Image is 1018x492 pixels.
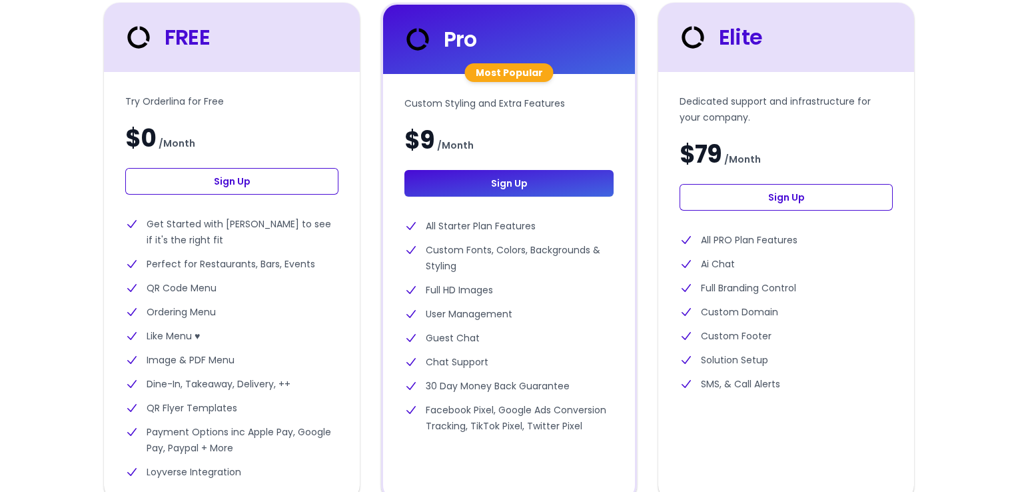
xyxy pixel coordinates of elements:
span: / Month [437,137,474,153]
span: / Month [724,151,761,167]
li: Like Menu ♥ [125,328,338,344]
a: Sign Up [404,170,614,197]
div: Elite [677,21,762,53]
li: Get Started with [PERSON_NAME] to see if it's the right fit [125,216,338,248]
li: User Management [404,306,614,322]
li: 30 Day Money Back Guarantee [404,378,614,394]
li: Facebook Pixel, Google Ads Conversion Tracking, TikTok Pixel, Twitter Pixel [404,402,614,434]
li: Full Branding Control [680,280,893,296]
p: Dedicated support and infrastructure for your company. [680,93,893,125]
li: Guest Chat [404,330,614,346]
li: Solution Setup [680,352,893,368]
li: Payment Options inc Apple Pay, Google Pay, Paypal + More [125,424,338,456]
li: SMS, & Call Alerts [680,376,893,392]
li: Ordering Menu [125,304,338,320]
li: Custom Footer [680,328,893,344]
li: Ai Chat [680,256,893,272]
a: Sign Up [125,168,338,195]
li: QR Code Menu [125,280,338,296]
div: FREE [123,21,210,53]
p: Custom Styling and Extra Features [404,95,614,111]
li: Custom Domain [680,304,893,320]
li: Loyverse Integration [125,464,338,480]
span: $79 [680,141,722,168]
li: All Starter Plan Features [404,218,614,234]
li: Image & PDF Menu [125,352,338,368]
p: Try Orderlina for Free [125,93,338,109]
li: Perfect for Restaurants, Bars, Events [125,256,338,272]
li: All PRO Plan Features [680,232,893,248]
a: Sign Up [680,184,893,211]
div: Most Popular [465,63,554,82]
li: Full HD Images [404,282,614,298]
div: Pro [402,23,477,55]
li: Custom Fonts, Colors, Backgrounds & Styling [404,242,614,274]
span: $9 [404,127,434,154]
span: $0 [125,125,156,152]
li: QR Flyer Templates [125,400,338,416]
li: Chat Support [404,354,614,370]
li: Dine-In, Takeaway, Delivery, ++ [125,376,338,392]
span: / Month [159,135,195,151]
